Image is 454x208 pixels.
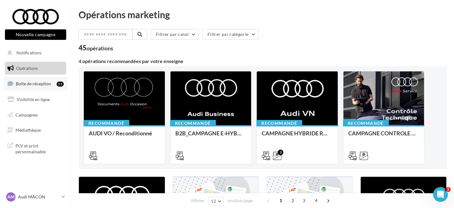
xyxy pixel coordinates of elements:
span: Afficher [191,198,205,204]
span: Médiathèque [15,127,41,133]
span: Campagnes [15,112,38,117]
div: Recommandé [256,120,302,127]
a: Campagnes [4,108,67,121]
button: Nouvelle campagne [5,29,66,40]
span: Opérations [16,66,38,71]
span: AM [7,194,15,200]
iframe: Intercom live chat [433,187,448,202]
div: Recommandé [170,120,216,127]
a: Opérations [4,62,67,75]
div: opérations [87,45,113,51]
div: CAMPAGNE HYBRIDE RECHARGEABLE [262,130,333,142]
div: 4 opérations recommandées par votre enseigne [79,59,447,64]
span: 1 [446,187,451,192]
a: Visibilité en ligne [4,93,67,106]
a: Boîte de réception11 [4,77,67,90]
span: Notifications [16,50,41,55]
div: 11 [57,82,64,87]
span: Boîte de réception [16,81,51,86]
span: Visibilité en ligne [17,97,50,102]
span: 12 [211,199,216,204]
button: Filtrer par catégorie [202,29,259,40]
span: 2 [288,196,298,206]
span: 1 [276,196,286,206]
button: Notifications [4,46,65,59]
button: Filtrer par canal [151,29,199,40]
p: Audi MACON [18,194,59,200]
div: B2B_CAMPAGNE E-HYBRID OCTOBRE [175,130,246,142]
div: 3 [278,150,283,155]
span: PLV et print personnalisable [15,142,64,155]
span: 4 [311,196,321,206]
a: Médiathèque [4,124,67,137]
div: 45 [79,45,113,51]
button: 12 [208,197,224,206]
div: AUDI VO / Reconditionné [89,130,160,142]
div: Recommandé [343,120,389,127]
span: 3 [299,196,309,206]
div: Opérations marketing [79,10,447,19]
div: Recommandé [84,120,129,127]
div: CAMPAGNE CONTROLE TECHNIQUE 25€ OCTOBRE [348,130,419,142]
a: AM Audi MACON [5,191,66,203]
span: résultats/page [227,198,253,204]
a: PLV et print personnalisable [4,139,67,157]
